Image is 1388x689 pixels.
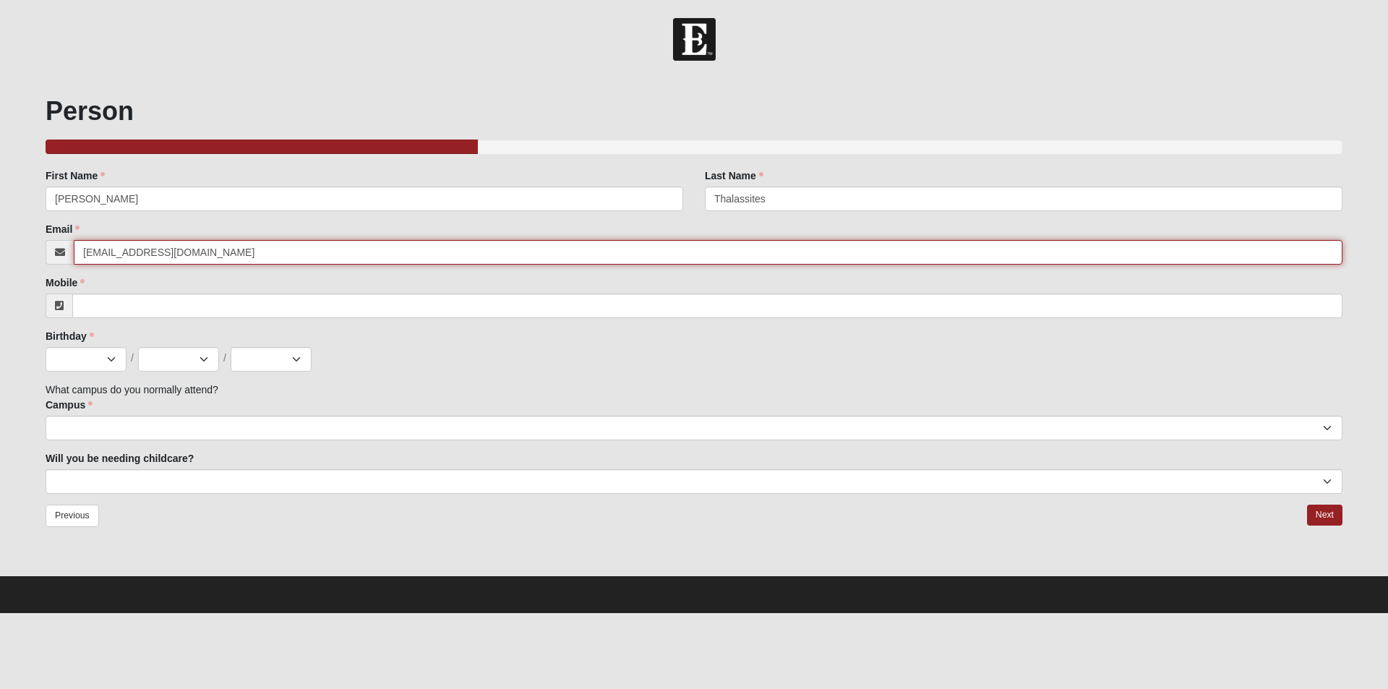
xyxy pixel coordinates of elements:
a: Previous [46,505,99,527]
label: Birthday [46,329,94,343]
label: Last Name [705,168,763,183]
label: Email [46,222,80,236]
label: Mobile [46,275,85,290]
h1: Person [46,95,1342,127]
label: Campus [46,398,93,412]
img: Church of Eleven22 Logo [673,18,716,61]
span: / [131,351,134,367]
span: / [223,351,226,367]
label: Will you be needing childcare? [46,451,194,466]
a: Next [1307,505,1342,526]
label: First Name [46,168,105,183]
div: What campus do you normally attend? [46,168,1342,494]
